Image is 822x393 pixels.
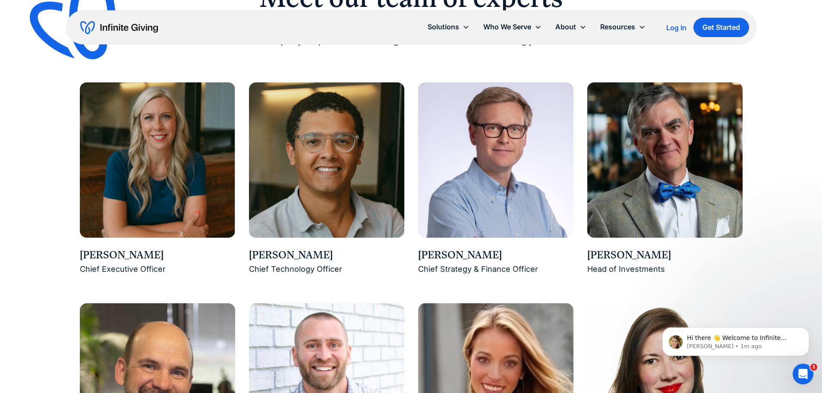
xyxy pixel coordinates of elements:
[548,18,593,36] div: About
[418,263,573,276] div: Chief Strategy & Finance Officer
[80,248,235,263] div: [PERSON_NAME]
[693,18,749,37] a: Get Started
[80,21,158,35] a: home
[810,364,817,371] span: 1
[421,18,476,36] div: Solutions
[666,22,687,33] a: Log In
[249,263,404,276] div: Chief Technology Officer
[593,18,652,36] div: Resources
[80,263,235,276] div: Chief Executive Officer
[476,18,548,36] div: Who We Serve
[793,364,813,384] iframe: Intercom live chat
[249,248,404,263] div: [PERSON_NAME]
[649,309,822,370] iframe: Intercom notifications message
[666,24,687,31] div: Log In
[587,248,743,263] div: [PERSON_NAME]
[418,248,573,263] div: [PERSON_NAME]
[600,21,635,33] div: Resources
[587,263,743,276] div: Head of Investments
[483,21,531,33] div: Who We Serve
[428,21,459,33] div: Solutions
[555,21,576,33] div: About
